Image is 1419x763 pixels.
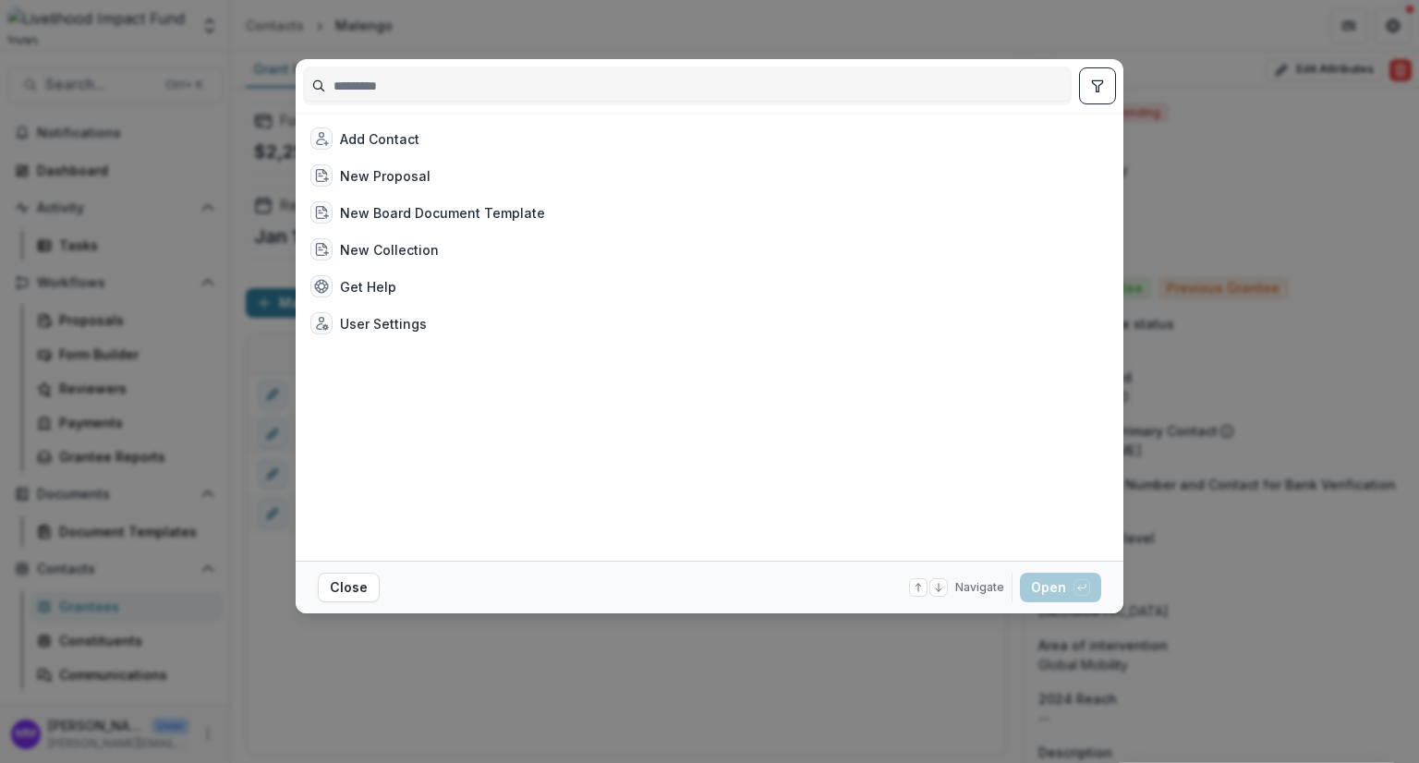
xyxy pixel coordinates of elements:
[318,573,380,602] button: Close
[1079,67,1116,104] button: toggle filters
[340,129,419,149] div: Add Contact
[340,166,431,186] div: New Proposal
[955,579,1004,596] span: Navigate
[340,277,396,297] div: Get Help
[340,203,545,223] div: New Board Document Template
[340,240,439,260] div: New Collection
[340,314,427,333] div: User Settings
[1020,573,1101,602] button: Open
